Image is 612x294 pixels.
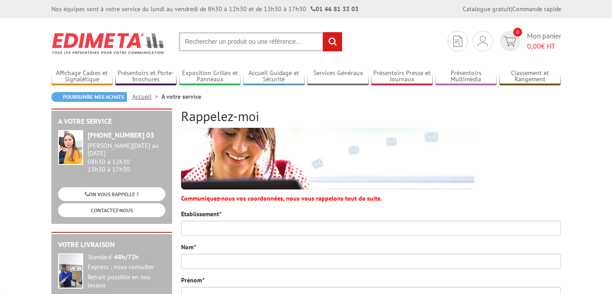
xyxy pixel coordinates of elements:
div: 08h30 à 12h30 13h30 à 17h30 [88,142,165,173]
span: 0,00 [527,42,541,50]
a: Services Généraux [307,69,369,84]
label: Prénom [181,276,204,285]
label: Nom [181,243,196,252]
img: widget-livraison.jpg [58,253,83,289]
div: Retrait possible en nos locaux [88,273,165,290]
a: Affichage Cadres et Signalétique [51,69,113,84]
img: widget-service.jpg [58,130,83,165]
a: CONTACTEZ-NOUS [58,203,165,217]
a: Présentoirs Multimédia [435,69,497,84]
p: Communiquez-nous vos coordonnées, nous vous rappelons tout de suite. [181,194,561,203]
a: Exposition Grilles et Panneaux [179,69,241,84]
a: Poursuivre mes achats [51,92,127,102]
a: Accueil Guidage et Sécurité [243,69,305,84]
a: Catalogue gratuit [463,5,511,13]
a: Accueil [132,92,161,101]
strong: [PHONE_NUMBER] 03 [88,130,154,139]
li: A votre service [161,92,201,101]
h2: Rappelez-moi [181,109,561,123]
a: Présentoirs Presse et Journaux [371,69,433,84]
span: 0 [513,28,522,37]
input: Rechercher un produit ou une référence... [179,32,342,51]
a: Présentoirs et Porte-brochures [115,69,177,84]
div: Standard : [88,253,165,261]
strong: 48h/72h [114,253,139,261]
a: Commande rapide [512,5,561,13]
div: [PERSON_NAME][DATE] au [DATE] [88,142,165,157]
label: Etablissement [181,210,221,218]
a: devis rapide 0 Mon panier 0,00€ HT [498,31,561,51]
a: Classement et Rangement [499,69,561,84]
a: ON VOUS RAPPELLE ? [58,187,165,201]
h2: Votre livraison [58,241,165,249]
div: Nos équipes sont à votre service du lundi au vendredi de 8h30 à 12h30 et de 13h30 à 17h30 [51,4,359,13]
span: Mon panier [527,31,561,51]
div: | [463,4,561,13]
h2: A votre service [58,118,165,126]
img: devis rapide [478,36,488,46]
img: devis rapide [453,36,462,47]
strong: 01 46 81 33 03 [311,5,359,13]
div: Express : nous consulter [88,263,165,271]
img: devis rapide [503,36,516,46]
img: Edimeta [51,27,165,60]
span: € HT [527,41,561,51]
input: rechercher [323,32,342,51]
